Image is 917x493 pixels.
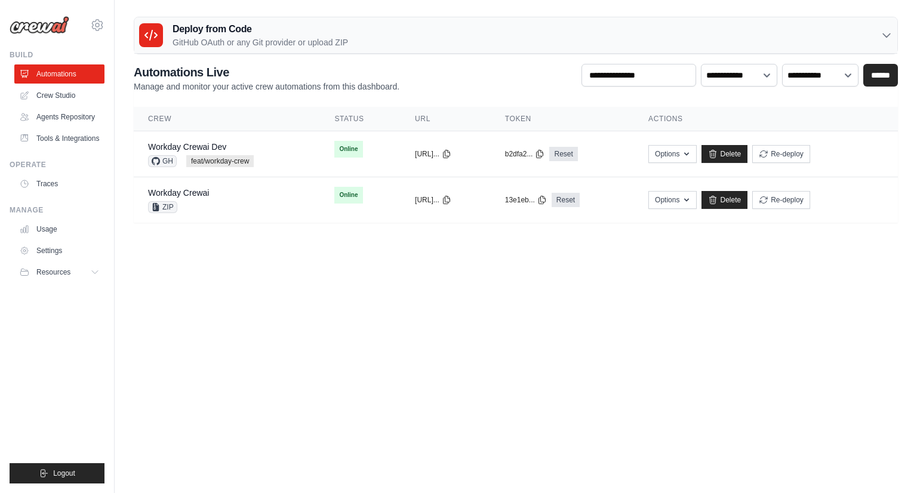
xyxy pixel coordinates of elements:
[53,469,75,478] span: Logout
[648,145,697,163] button: Options
[752,191,810,209] button: Re-deploy
[549,147,577,161] a: Reset
[186,155,254,167] span: feat/workday-crew
[14,174,104,193] a: Traces
[134,107,320,131] th: Crew
[14,86,104,105] a: Crew Studio
[752,145,810,163] button: Re-deploy
[505,195,547,205] button: 13e1eb...
[491,107,634,131] th: Token
[10,160,104,170] div: Operate
[334,141,362,158] span: Online
[10,50,104,60] div: Build
[148,188,209,198] a: Workday Crewai
[10,205,104,215] div: Manage
[173,36,348,48] p: GitHub OAuth or any Git provider or upload ZIP
[148,142,226,152] a: Workday Crewai Dev
[10,463,104,483] button: Logout
[134,64,399,81] h2: Automations Live
[134,81,399,93] p: Manage and monitor your active crew automations from this dashboard.
[14,107,104,127] a: Agents Repository
[648,191,697,209] button: Options
[36,267,70,277] span: Resources
[505,149,545,159] button: b2dfa2...
[173,22,348,36] h3: Deploy from Code
[552,193,580,207] a: Reset
[14,129,104,148] a: Tools & Integrations
[14,241,104,260] a: Settings
[148,201,177,213] span: ZIP
[14,263,104,282] button: Resources
[14,220,104,239] a: Usage
[701,191,747,209] a: Delete
[10,16,69,34] img: Logo
[14,64,104,84] a: Automations
[701,145,747,163] a: Delete
[320,107,401,131] th: Status
[334,187,362,204] span: Online
[148,155,177,167] span: GH
[634,107,898,131] th: Actions
[401,107,491,131] th: URL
